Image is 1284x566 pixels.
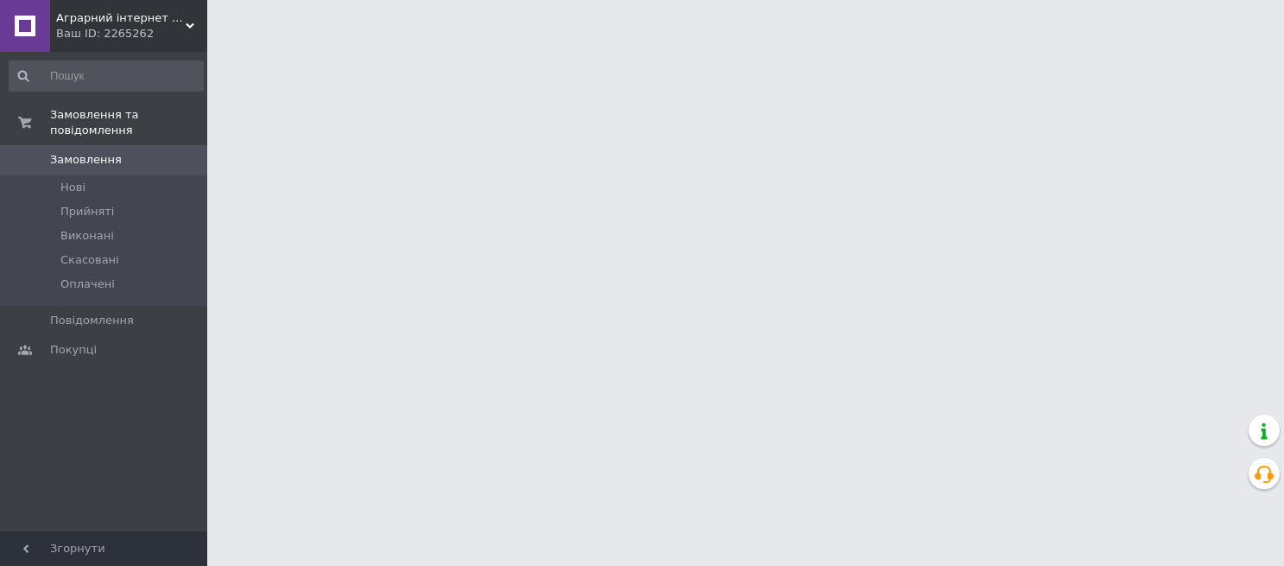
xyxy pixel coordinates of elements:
[56,26,207,41] div: Ваш ID: 2265262
[50,342,97,358] span: Покупці
[50,107,207,138] span: Замовлення та повідомлення
[9,60,204,92] input: Пошук
[60,180,85,195] span: Нові
[60,228,114,244] span: Виконані
[60,204,114,219] span: Прийняті
[60,277,115,292] span: Оплачені
[60,252,119,268] span: Скасовані
[50,152,122,168] span: Замовлення
[56,10,186,26] span: Аграрний інтернет магазин
[50,313,134,328] span: Повідомлення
